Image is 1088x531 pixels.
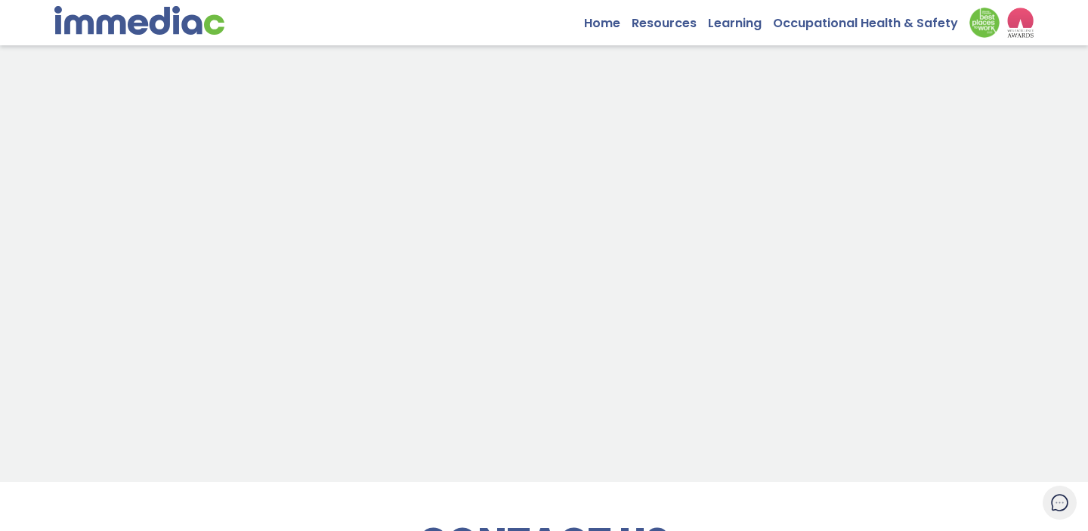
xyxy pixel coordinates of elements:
[54,6,224,35] img: immediac
[969,8,1000,38] img: Down
[708,8,773,31] a: Learning
[584,8,632,31] a: Home
[632,8,708,31] a: Resources
[1007,8,1034,38] img: logo2_wea_nobg.webp
[773,8,969,31] a: Occupational Health & Safety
